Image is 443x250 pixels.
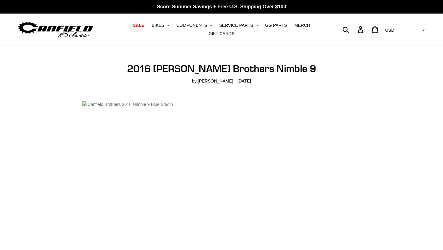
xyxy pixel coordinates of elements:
button: COMPONENTS [173,21,215,30]
span: GG PARTS [265,23,287,28]
button: BIKES [149,21,172,30]
h1: 2016 [PERSON_NAME] Brothers Nimble 9 [82,63,360,75]
span: SERVICE PARTS [219,23,253,28]
span: by [PERSON_NAME] [192,78,233,84]
button: SERVICE PARTS [216,21,261,30]
a: GIFT CARDS [206,30,238,38]
a: SALE [130,21,147,30]
span: SALE [133,23,144,28]
span: GIFT CARDS [209,31,235,36]
img: Canfield Bikes [17,20,94,39]
span: COMPONENTS [176,23,207,28]
span: BIKES [152,23,164,28]
a: GG PARTS [262,21,290,30]
time: [DATE] [237,79,251,83]
a: MERCH [291,21,313,30]
input: Search [346,23,361,36]
span: MERCH [294,23,310,28]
